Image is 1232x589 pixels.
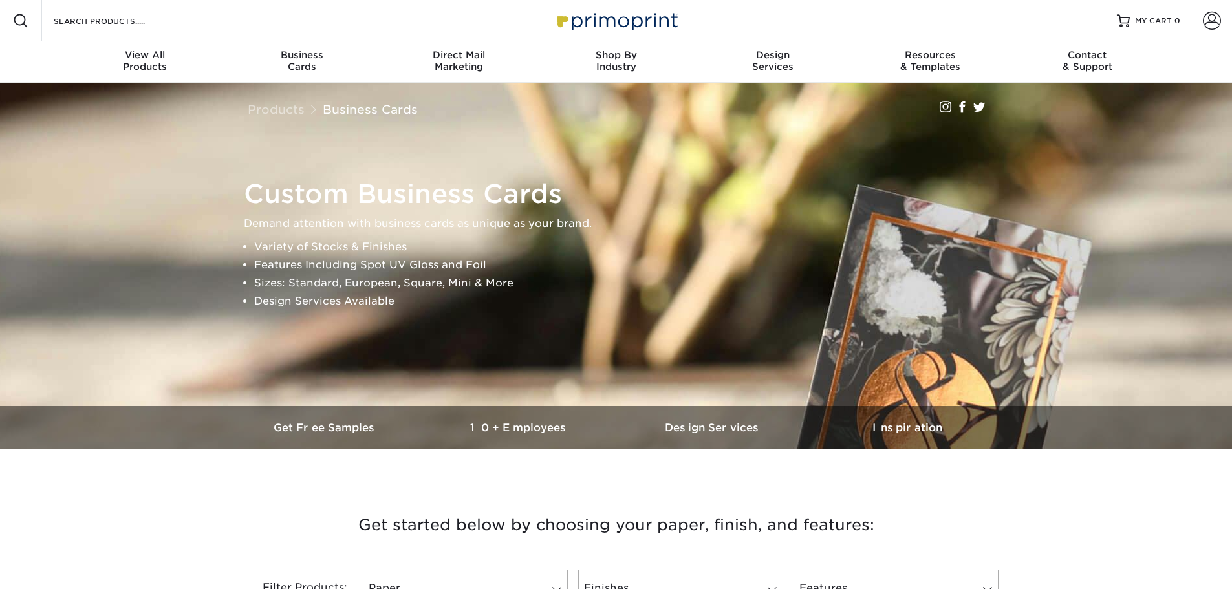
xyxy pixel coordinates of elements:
[254,274,1000,292] li: Sizes: Standard, European, Square, Mini & More
[67,49,224,61] span: View All
[616,406,810,449] a: Design Services
[380,41,537,83] a: Direct MailMarketing
[537,41,695,83] a: Shop ByIndustry
[67,41,224,83] a: View AllProducts
[1009,41,1166,83] a: Contact& Support
[1009,49,1166,61] span: Contact
[852,49,1009,61] span: Resources
[254,292,1000,310] li: Design Services Available
[223,49,380,61] span: Business
[223,49,380,72] div: Cards
[1174,16,1180,25] span: 0
[380,49,537,72] div: Marketing
[695,49,852,61] span: Design
[695,41,852,83] a: DesignServices
[1135,16,1172,27] span: MY CART
[810,422,1004,434] h3: Inspiration
[254,238,1000,256] li: Variety of Stocks & Finishes
[422,422,616,434] h3: 10+ Employees
[852,49,1009,72] div: & Templates
[616,422,810,434] h3: Design Services
[248,102,305,116] a: Products
[422,406,616,449] a: 10+ Employees
[244,178,1000,209] h1: Custom Business Cards
[223,41,380,83] a: BusinessCards
[254,256,1000,274] li: Features Including Spot UV Gloss and Foil
[537,49,695,72] div: Industry
[323,102,418,116] a: Business Cards
[238,496,995,554] h3: Get started below by choosing your paper, finish, and features:
[228,422,422,434] h3: Get Free Samples
[380,49,537,61] span: Direct Mail
[244,215,1000,233] p: Demand attention with business cards as unique as your brand.
[1009,49,1166,72] div: & Support
[52,13,178,28] input: SEARCH PRODUCTS.....
[695,49,852,72] div: Services
[552,6,681,34] img: Primoprint
[537,49,695,61] span: Shop By
[228,406,422,449] a: Get Free Samples
[810,406,1004,449] a: Inspiration
[67,49,224,72] div: Products
[852,41,1009,83] a: Resources& Templates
